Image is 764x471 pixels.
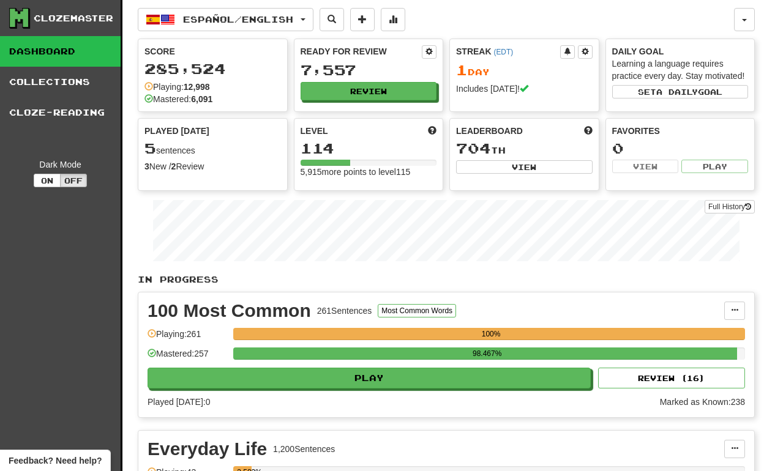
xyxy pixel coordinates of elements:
div: 100% [237,328,745,340]
div: sentences [144,141,281,157]
div: Includes [DATE]! [456,83,593,95]
div: 114 [301,141,437,156]
button: Most Common Words [378,304,456,317]
div: 285,524 [144,61,281,76]
button: Off [60,174,87,187]
span: 1 [456,61,468,78]
div: 0 [612,141,749,156]
button: Search sentences [320,8,344,31]
button: Review (16) [598,368,745,388]
button: Español/English [138,8,313,31]
strong: 12,998 [184,82,210,92]
span: Played [DATE] [144,125,209,137]
span: Open feedback widget [9,454,102,467]
div: Streak [456,45,560,57]
span: 5 [144,139,156,157]
div: 1,200 Sentences [273,443,335,455]
button: On [34,174,61,187]
button: Play [681,160,748,173]
div: Score [144,45,281,57]
button: View [456,160,593,174]
button: More stats [381,8,405,31]
span: Español / English [183,14,293,24]
strong: 6,091 [191,94,212,104]
button: Review [301,82,437,100]
div: Mastered: [144,93,212,105]
a: (EDT) [493,48,513,56]
div: Clozemaster [34,12,113,24]
div: Marked as Known: 238 [660,396,745,408]
span: Level [301,125,328,137]
div: 100 Most Common [148,302,311,320]
strong: 3 [144,161,149,171]
div: 261 Sentences [317,305,372,317]
div: Dark Mode [9,158,111,171]
strong: 2 [171,161,176,171]
div: th [456,141,593,157]
div: 5,915 more points to level 115 [301,166,437,178]
div: Ready for Review [301,45,422,57]
span: Leaderboard [456,125,523,137]
div: 7,557 [301,62,437,78]
div: Favorites [612,125,749,137]
div: Day [456,62,593,78]
div: Everyday Life [148,440,267,458]
button: View [612,160,679,173]
div: Playing: [144,81,210,93]
button: Play [148,368,591,388]
span: Played [DATE]: 0 [148,397,210,407]
button: Seta dailygoal [612,85,749,98]
span: a daily [656,87,698,96]
div: Playing: 261 [148,328,227,348]
div: Mastered: 257 [148,347,227,368]
a: Full History [705,200,755,213]
span: 704 [456,139,491,157]
div: Daily Goal [612,45,749,57]
div: 98.467% [237,347,737,360]
span: Score more points to level up [428,125,436,137]
span: This week in points, UTC [584,125,593,137]
div: New / Review [144,160,281,172]
p: In Progress [138,273,755,286]
div: Learning a language requires practice every day. Stay motivated! [612,57,749,82]
button: Add sentence to collection [350,8,375,31]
